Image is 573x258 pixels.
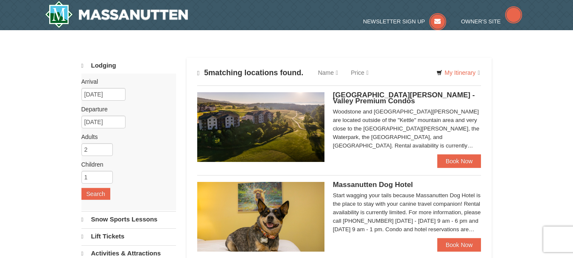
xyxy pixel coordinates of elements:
a: Name [312,64,344,81]
span: 5 [204,68,208,77]
label: Departure [81,105,170,113]
label: Children [81,160,170,169]
a: Lift Tickets [81,228,176,244]
a: Lodging [81,58,176,74]
a: Newsletter Sign Up [363,18,446,25]
button: Search [81,188,110,200]
img: 19219041-4-ec11c166.jpg [197,92,324,162]
a: Book Now [437,154,481,168]
label: Adults [81,133,170,141]
h4: matching locations found. [197,68,304,77]
span: Owner's Site [461,18,501,25]
span: [GEOGRAPHIC_DATA][PERSON_NAME] - Valley Premium Condos [333,91,475,105]
a: Owner's Site [461,18,522,25]
a: Snow Sports Lessons [81,211,176,227]
img: 27428181-5-81c892a3.jpg [197,182,324,252]
label: Arrival [81,77,170,86]
span: Massanutten Dog Hotel [333,181,413,189]
a: Book Now [437,238,481,252]
a: My Itinerary [431,66,485,79]
a: Massanutten Resort [45,1,188,28]
a: Price [344,64,375,81]
img: Massanutten Resort Logo [45,1,188,28]
div: Woodstone and [GEOGRAPHIC_DATA][PERSON_NAME] are located outside of the "Kettle" mountain area an... [333,108,481,150]
span: Newsletter Sign Up [363,18,425,25]
div: Start wagging your tails because Massanutten Dog Hotel is the place to stay with your canine trav... [333,191,481,234]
